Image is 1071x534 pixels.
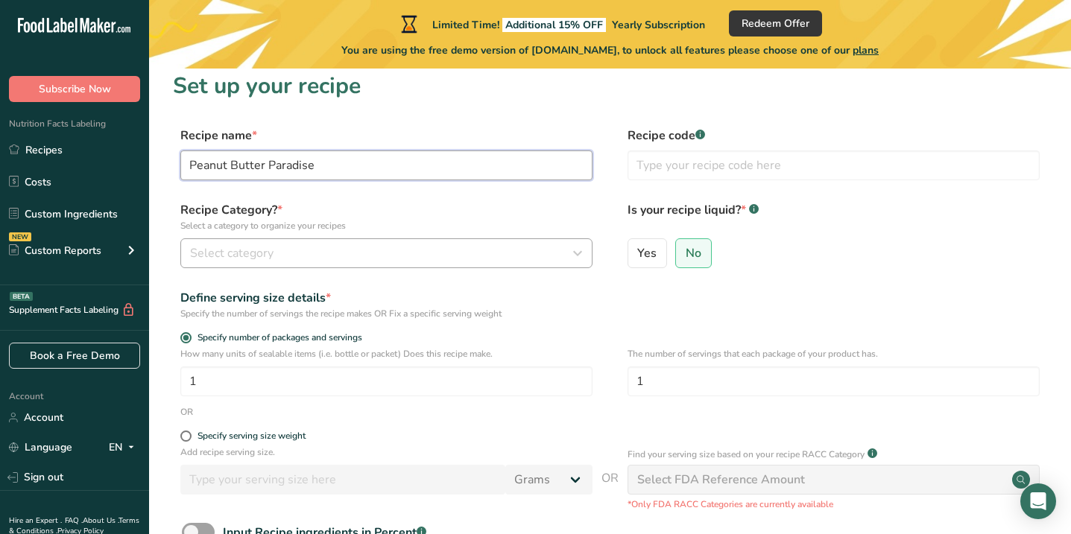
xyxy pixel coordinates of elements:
label: Is your recipe liquid? [628,201,1040,232]
span: Specify number of packages and servings [192,332,362,343]
a: FAQ . [65,515,83,526]
p: *Only FDA RACC Categories are currently available [628,498,1040,511]
input: Type your recipe code here [628,150,1040,180]
a: Language [9,434,72,460]
div: Define serving size details [180,289,593,307]
div: NEW [9,232,31,241]
div: Custom Reports [9,243,101,258]
a: Hire an Expert . [9,515,62,526]
a: Book a Free Demo [9,343,140,369]
span: Redeem Offer [742,16,809,31]
span: No [686,246,701,261]
label: Recipe Category? [180,201,593,232]
span: Subscribe Now [39,81,111,97]
span: plans [853,43,879,57]
div: Limited Time! [398,15,705,33]
button: Redeem Offer [729,10,822,36]
span: You are using the free demo version of [DOMAIN_NAME], to unlock all features please choose one of... [341,42,879,58]
div: Specify serving size weight [198,430,306,442]
input: Type your serving size here [180,465,505,495]
p: The number of servings that each package of your product has. [628,347,1040,360]
span: Yearly Subscription [612,18,705,32]
label: Recipe name [180,127,593,144]
div: OR [180,405,193,419]
button: Select category [180,238,593,268]
div: Open Intercom Messenger [1020,483,1056,519]
div: BETA [10,292,33,301]
p: Add recipe serving size. [180,445,593,459]
div: EN [109,439,140,457]
p: Find your serving size based on your recipe RACC Category [628,448,865,461]
label: Recipe code [628,127,1040,144]
div: Specify the number of servings the recipe makes OR Fix a specific serving weight [180,307,593,320]
span: Additional 15% OFF [502,18,606,32]
span: Yes [637,246,657,261]
p: How many units of sealable items (i.e. bottle or packet) Does this recipe make. [180,347,593,360]
span: Select category [190,244,274,262]
a: About Us . [83,515,119,526]
button: Subscribe Now [9,76,140,102]
div: Select FDA Reference Amount [637,471,805,489]
p: Select a category to organize your recipes [180,219,593,232]
span: OR [601,469,619,511]
input: Type your recipe name here [180,150,593,180]
h1: Set up your recipe [173,69,1047,103]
